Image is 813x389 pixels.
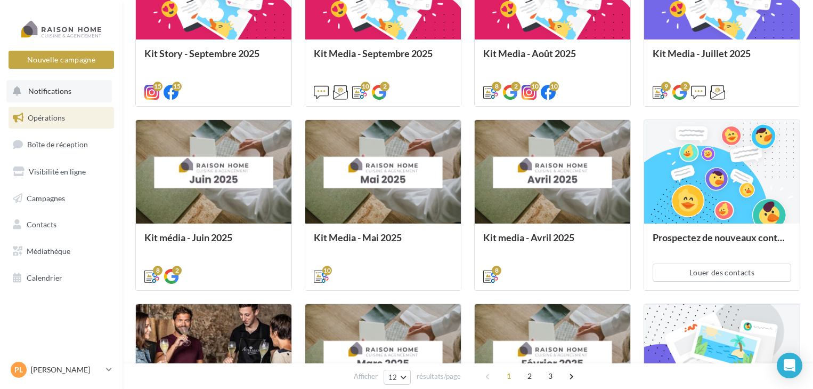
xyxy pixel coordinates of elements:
[380,82,389,91] div: 2
[322,266,332,275] div: 10
[27,220,56,229] span: Contacts
[653,48,791,69] div: Kit Media - Juillet 2025
[354,371,378,382] span: Afficher
[28,113,65,122] span: Opérations
[680,82,690,91] div: 2
[492,266,501,275] div: 8
[172,266,182,275] div: 2
[6,187,116,210] a: Campagnes
[542,368,559,385] span: 3
[6,133,116,156] a: Boîte de réception
[483,48,622,69] div: Kit Media - Août 2025
[172,82,182,91] div: 15
[27,273,62,282] span: Calendrier
[29,167,86,176] span: Visibilité en ligne
[314,48,452,69] div: Kit Media - Septembre 2025
[28,86,71,96] span: Notifications
[492,82,501,91] div: 8
[153,266,162,275] div: 8
[530,82,540,91] div: 10
[6,213,116,236] a: Contacts
[27,140,88,149] span: Boîte de réception
[361,82,370,91] div: 10
[511,82,521,91] div: 2
[9,51,114,69] button: Nouvelle campagne
[144,232,283,253] div: Kit média - Juin 2025
[14,364,23,375] span: PL
[31,364,102,375] p: [PERSON_NAME]
[27,247,70,256] span: Médiathèque
[417,371,461,382] span: résultats/page
[521,368,538,385] span: 2
[549,82,559,91] div: 10
[6,240,116,263] a: Médiathèque
[6,161,116,183] a: Visibilité en ligne
[6,80,112,102] button: Notifications
[483,232,622,253] div: Kit media - Avril 2025
[6,107,116,129] a: Opérations
[144,48,283,69] div: Kit Story - Septembre 2025
[653,232,791,253] div: Prospectez de nouveaux contacts
[153,82,162,91] div: 15
[388,373,397,382] span: 12
[777,353,802,378] div: Open Intercom Messenger
[384,370,411,385] button: 12
[653,264,791,282] button: Louer des contacts
[27,193,65,202] span: Campagnes
[314,232,452,253] div: Kit Media - Mai 2025
[9,360,114,380] a: PL [PERSON_NAME]
[661,82,671,91] div: 9
[6,267,116,289] a: Calendrier
[500,368,517,385] span: 1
